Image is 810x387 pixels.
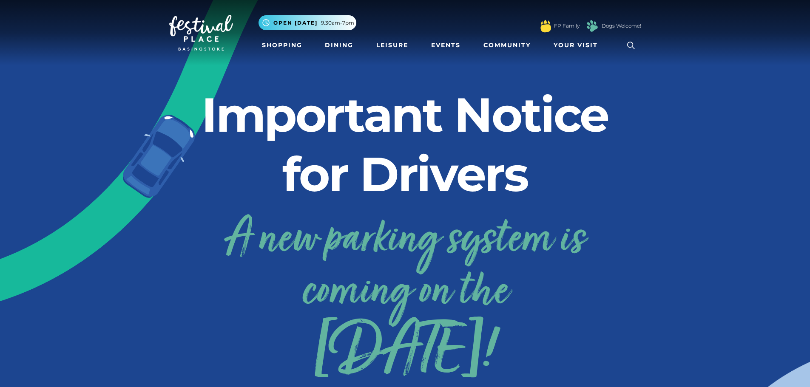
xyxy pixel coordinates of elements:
a: FP Family [554,22,580,30]
button: Open [DATE] 9.30am-7pm [259,15,356,30]
a: Community [480,37,534,53]
span: [DATE]! [169,330,641,377]
span: 9.30am-7pm [321,19,354,27]
span: Open [DATE] [273,19,318,27]
a: Leisure [373,37,412,53]
a: Dining [321,37,357,53]
a: Dogs Welcome! [602,22,641,30]
span: Your Visit [554,41,598,50]
a: A new parking system is coming on the[DATE]! [169,207,641,377]
img: Festival Place Logo [169,15,233,51]
a: Shopping [259,37,306,53]
a: Your Visit [550,37,605,53]
a: Events [428,37,464,53]
h2: Important Notice for Drivers [169,85,641,204]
